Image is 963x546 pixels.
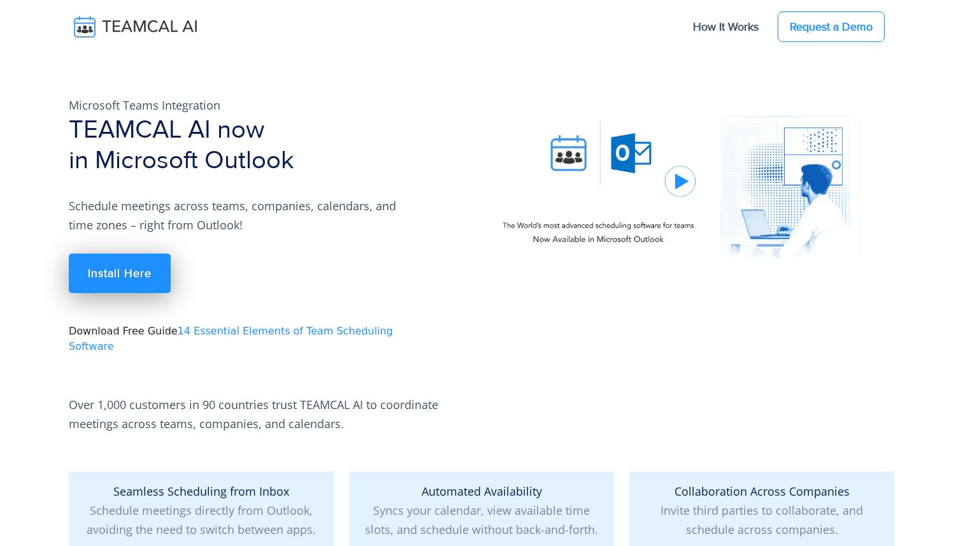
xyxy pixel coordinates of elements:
a: How It Works [680,13,771,40]
a: Request a Demo [778,11,885,42]
a: 14 Essential Elements of Team Scheduling Software [69,325,393,352]
div: Download Free Guide [61,76,411,354]
span: Seamless Scheduling from Inbox [113,484,289,499]
p: Invite third parties to collaborate, and schedule across companies. [639,482,884,539]
span: Collaboration Across Companies [674,484,850,499]
p: Schedule meetings directly from Outlook, avoiding the need to switch between apps. [79,482,324,539]
span: Automated Availability [422,484,542,499]
p: Syncs your calendar, view available time slots, and schedule without back-and-forth. [359,482,604,539]
img: pic [489,76,871,292]
p: Microsoft Teams Integration [69,96,404,115]
a: Install Here [69,254,171,293]
h1: TEAMCAL AI now in Microsoft Outlook [69,115,404,176]
p: Over 1,000 customers in 90 countries trust TEAMCAL AI to coordinate meetings across teams, compan... [69,385,451,433]
p: Schedule meetings across teams, companies, calendars, and time zones – right from Outlook! [69,196,404,234]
